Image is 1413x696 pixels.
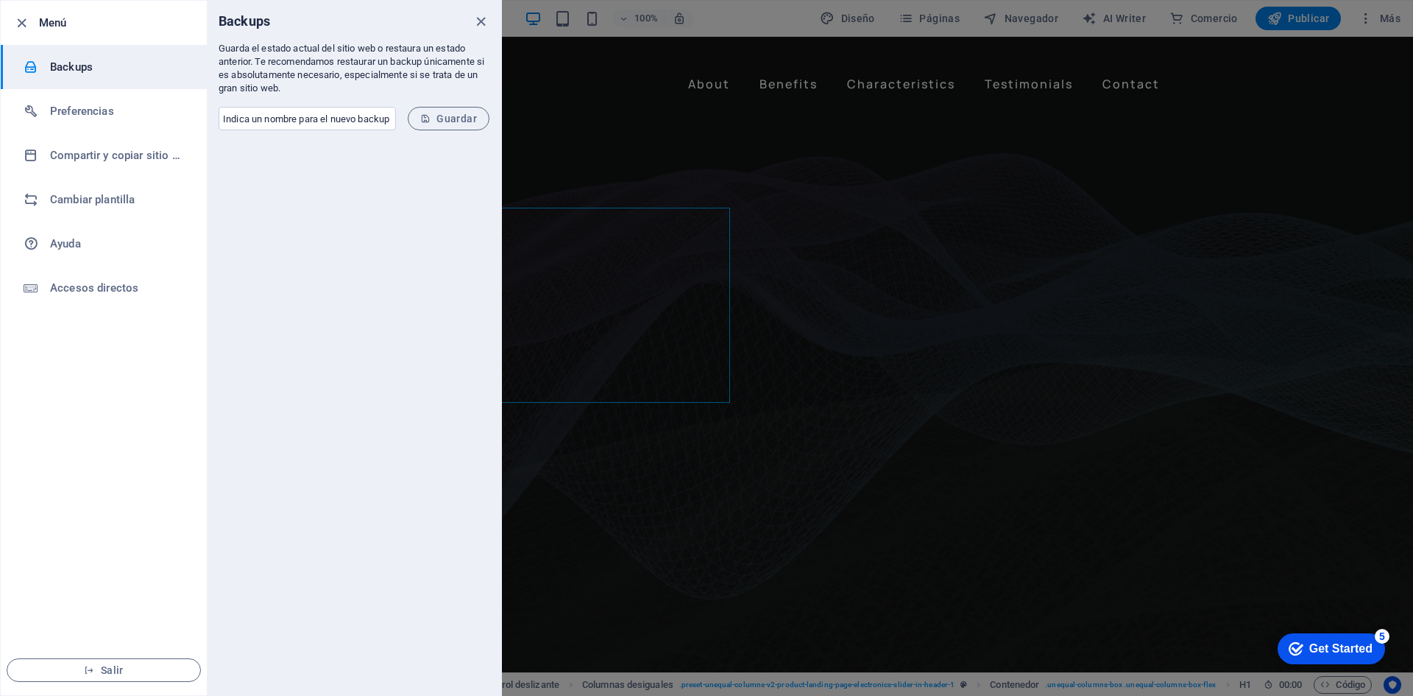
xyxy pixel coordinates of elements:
[50,235,186,253] h6: Ayuda
[50,279,186,297] h6: Accesos directos
[219,42,489,95] p: Guarda el estado actual del sitio web o restaura un estado anterior. Te recomendamos restaurar un...
[19,664,188,676] span: Salir
[420,113,477,124] span: Guardar
[50,58,186,76] h6: Backups
[50,191,186,208] h6: Cambiar plantilla
[472,13,489,30] button: close
[7,658,201,682] button: Salir
[109,3,124,18] div: 5
[219,13,270,30] h6: Backups
[50,102,186,120] h6: Preferencias
[408,107,489,130] button: Guardar
[39,14,195,32] h6: Menú
[43,16,107,29] div: Get Started
[219,107,396,130] input: Indica un nombre para el nuevo backup (opcional)
[12,7,119,38] div: Get Started 5 items remaining, 0% complete
[50,147,186,164] h6: Compartir y copiar sitio web
[1,222,207,266] a: Ayuda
